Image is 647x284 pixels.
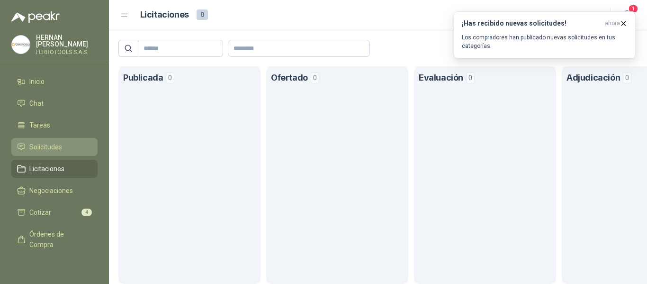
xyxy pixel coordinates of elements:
[11,257,98,275] a: Remisiones
[11,11,60,23] img: Logo peakr
[197,9,208,20] span: 0
[466,72,475,83] span: 0
[29,142,62,152] span: Solicitudes
[29,164,64,174] span: Licitaciones
[36,49,98,55] p: FERROTOOLS S.A.S.
[11,160,98,178] a: Licitaciones
[29,120,50,130] span: Tareas
[628,4,638,13] span: 1
[566,71,620,85] h1: Adjudicación
[11,225,98,254] a: Órdenes de Compra
[419,71,463,85] h1: Evaluación
[36,34,98,47] p: HERNAN [PERSON_NAME]
[123,71,163,85] h1: Publicada
[11,73,98,91] a: Inicio
[605,19,620,27] span: ahora
[623,72,631,83] span: 0
[29,185,73,196] span: Negociaciones
[12,36,30,54] img: Company Logo
[462,19,601,27] h3: ¡Has recibido nuevas solicitudes!
[29,98,44,109] span: Chat
[11,94,98,112] a: Chat
[11,138,98,156] a: Solicitudes
[29,229,89,250] span: Órdenes de Compra
[454,11,636,58] button: ¡Has recibido nuevas solicitudes!ahora Los compradores han publicado nuevas solicitudes en tus ca...
[11,116,98,134] a: Tareas
[29,76,45,87] span: Inicio
[462,33,628,50] p: Los compradores han publicado nuevas solicitudes en tus categorías.
[271,71,308,85] h1: Ofertado
[11,182,98,200] a: Negociaciones
[311,72,319,83] span: 0
[166,72,174,83] span: 0
[11,203,98,221] a: Cotizar4
[29,207,51,218] span: Cotizar
[619,7,636,24] button: 1
[81,209,92,216] span: 4
[140,8,189,22] h1: Licitaciones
